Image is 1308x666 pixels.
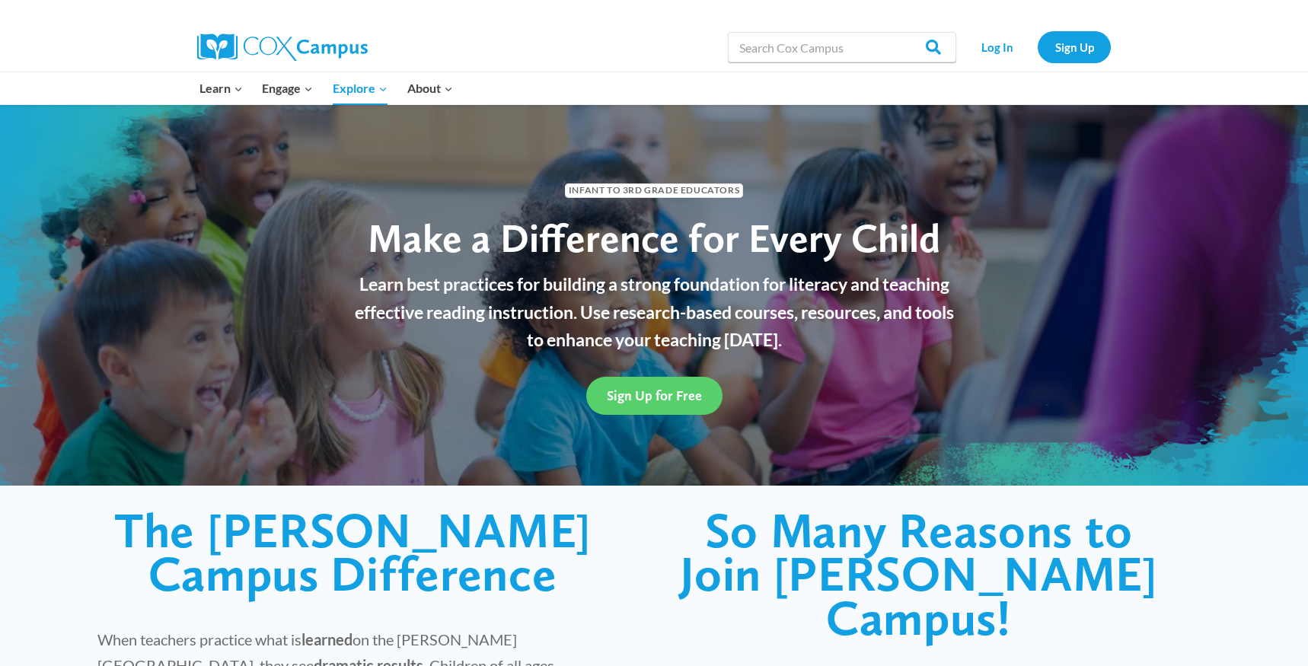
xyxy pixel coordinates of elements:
a: Log In [964,31,1030,62]
span: Engage [262,78,313,98]
span: Make a Difference for Every Child [368,214,940,262]
span: The [PERSON_NAME] Campus Difference [114,501,591,604]
span: About [407,78,453,98]
span: So Many Reasons to Join [PERSON_NAME] Campus! [680,501,1157,647]
span: Infant to 3rd Grade Educators [565,183,743,198]
nav: Primary Navigation [190,72,462,104]
input: Search Cox Campus [728,32,956,62]
nav: Secondary Navigation [964,31,1111,62]
img: Cox Campus [197,33,368,61]
span: Sign Up for Free [607,387,702,403]
a: Sign Up [1038,31,1111,62]
strong: learned [301,630,353,648]
span: Explore [333,78,388,98]
span: Learn [199,78,243,98]
p: Learn best practices for building a strong foundation for literacy and teaching effective reading... [346,270,962,354]
a: Sign Up for Free [586,377,723,414]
